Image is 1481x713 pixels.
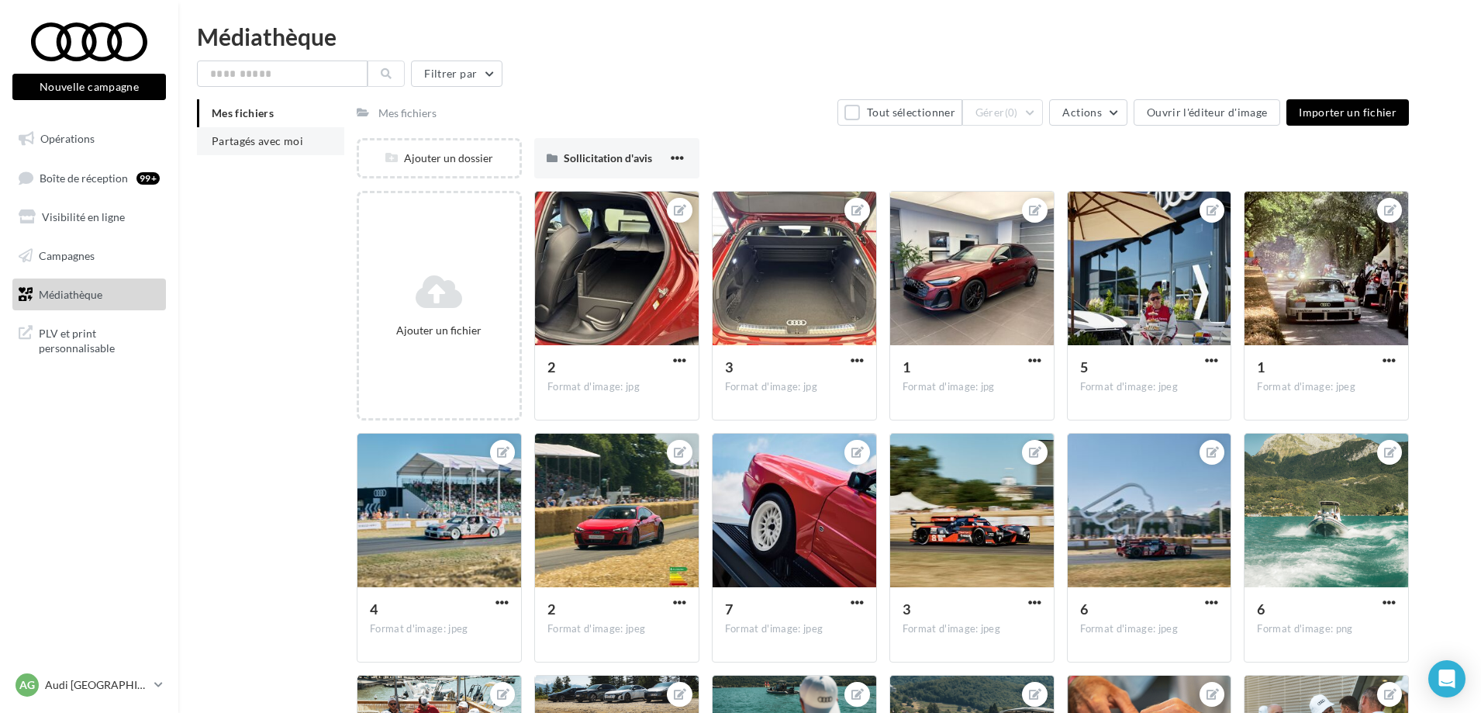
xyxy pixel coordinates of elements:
[547,358,555,376] span: 2
[903,358,910,376] span: 1
[9,161,169,195] a: Boîte de réception99+
[12,670,166,700] a: AG Audi [GEOGRAPHIC_DATA]
[547,380,686,394] div: Format d'image: jpg
[45,677,148,693] p: Audi [GEOGRAPHIC_DATA]
[197,25,1462,48] div: Médiathèque
[370,601,378,618] span: 4
[411,61,502,87] button: Filtrer par
[1286,99,1409,126] button: Importer un fichier
[837,99,961,126] button: Tout sélectionner
[9,317,169,362] a: PLV et print personnalisable
[12,74,166,100] button: Nouvelle campagne
[40,171,128,184] span: Boîte de réception
[1428,660,1465,697] div: Open Intercom Messenger
[903,380,1041,394] div: Format d'image: jpg
[359,151,520,166] div: Ajouter un dossier
[39,323,160,356] span: PLV et print personnalisable
[365,323,513,338] div: Ajouter un fichier
[378,106,437,121] div: Mes fichiers
[564,151,652,164] span: Sollicitation d'avis
[1257,358,1265,376] span: 1
[19,677,35,693] span: AG
[1062,106,1101,119] span: Actions
[9,201,169,234] a: Visibilité en ligne
[212,106,274,119] span: Mes fichiers
[39,249,95,262] span: Campagnes
[725,601,733,618] span: 7
[1080,380,1219,394] div: Format d'image: jpeg
[1299,106,1396,119] span: Importer un fichier
[39,287,102,300] span: Médiathèque
[9,240,169,272] a: Campagnes
[1080,601,1088,618] span: 6
[1257,601,1265,618] span: 6
[1005,106,1018,119] span: (0)
[903,622,1041,636] div: Format d'image: jpeg
[212,134,303,147] span: Partagés avec moi
[725,358,733,376] span: 3
[1080,622,1219,636] div: Format d'image: jpeg
[1134,99,1280,126] button: Ouvrir l'éditeur d'image
[547,601,555,618] span: 2
[1257,622,1396,636] div: Format d'image: png
[1080,358,1088,376] span: 5
[9,279,169,311] a: Médiathèque
[1257,380,1396,394] div: Format d'image: jpeg
[725,380,864,394] div: Format d'image: jpg
[136,172,160,185] div: 99+
[962,99,1044,126] button: Gérer(0)
[547,622,686,636] div: Format d'image: jpeg
[42,210,125,223] span: Visibilité en ligne
[903,601,910,618] span: 3
[1049,99,1127,126] button: Actions
[9,123,169,155] a: Opérations
[40,132,95,145] span: Opérations
[370,622,509,636] div: Format d'image: jpeg
[725,622,864,636] div: Format d'image: jpeg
